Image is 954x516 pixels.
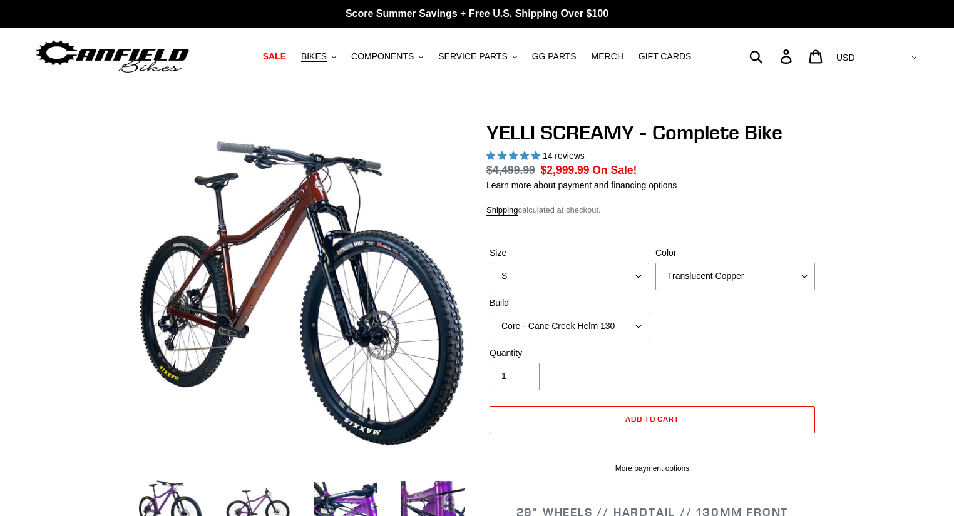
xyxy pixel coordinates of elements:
span: On Sale! [592,162,637,178]
button: BIKES [295,48,342,65]
h1: YELLI SCREAMY - Complete Bike [486,121,818,144]
a: Learn more about payment and financing options [486,180,677,190]
span: SERVICE PARTS [438,51,507,62]
span: $2,999.99 [541,164,590,176]
input: Search [756,43,788,70]
label: Quantity [490,347,649,360]
span: BIKES [301,51,327,62]
label: Size [490,246,649,260]
span: 5.00 stars [486,151,543,161]
a: More payment options [490,463,815,474]
span: 14 reviews [543,151,585,161]
div: calculated at checkout. [486,204,818,216]
img: Canfield Bikes [34,37,191,76]
a: SALE [257,48,292,65]
span: COMPONENTS [351,51,414,62]
a: Shipping [486,205,518,216]
a: GG PARTS [526,48,583,65]
button: Add to cart [490,406,815,433]
s: $4,499.99 [486,164,535,176]
a: MERCH [585,48,630,65]
span: Add to cart [625,414,680,423]
button: SERVICE PARTS [432,48,523,65]
label: Color [655,246,815,260]
label: Build [490,296,649,310]
a: GIFT CARDS [632,48,698,65]
span: GIFT CARDS [639,51,692,62]
span: GG PARTS [532,51,577,62]
button: COMPONENTS [345,48,429,65]
span: SALE [263,51,286,62]
span: MERCH [592,51,623,62]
